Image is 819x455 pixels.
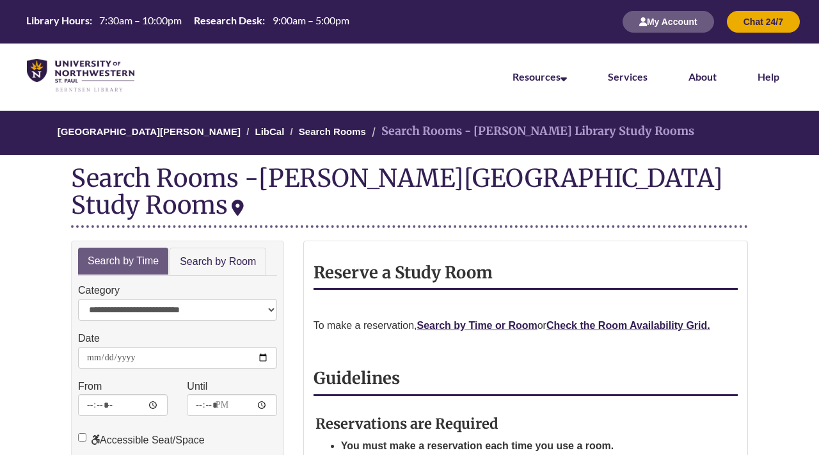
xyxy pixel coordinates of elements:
[608,70,648,83] a: Services
[78,330,100,347] label: Date
[299,126,366,137] a: Search Rooms
[78,282,120,299] label: Category
[513,70,567,83] a: Resources
[21,13,94,28] th: Library Hours:
[314,262,493,283] strong: Reserve a Study Room
[341,440,614,451] strong: You must make a reservation each time you use a room.
[727,11,800,33] button: Chat 24/7
[71,164,748,227] div: Search Rooms -
[71,163,723,220] div: [PERSON_NAME][GEOGRAPHIC_DATA] Study Rooms
[688,70,717,83] a: About
[187,378,207,395] label: Until
[727,16,800,27] a: Chat 24/7
[78,433,86,442] input: Accessible Seat/Space
[314,317,738,334] p: To make a reservation, or
[78,432,205,449] label: Accessible Seat/Space
[623,16,714,27] a: My Account
[315,415,498,433] strong: Reservations are Required
[21,13,354,30] a: Hours Today
[78,378,102,395] label: From
[417,320,537,331] a: Search by Time or Room
[21,13,354,29] table: Hours Today
[170,248,266,276] a: Search by Room
[369,122,694,141] li: Search Rooms - [PERSON_NAME] Library Study Rooms
[58,126,241,137] a: [GEOGRAPHIC_DATA][PERSON_NAME]
[255,126,284,137] a: LibCal
[314,368,400,388] strong: Guidelines
[71,111,748,155] nav: Breadcrumb
[273,14,349,26] span: 9:00am – 5:00pm
[78,248,168,275] a: Search by Time
[99,14,182,26] span: 7:30am – 10:00pm
[623,11,714,33] button: My Account
[189,13,267,28] th: Research Desk:
[27,59,134,93] img: UNWSP Library Logo
[758,70,779,83] a: Help
[546,320,710,331] a: Check the Room Availability Grid.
